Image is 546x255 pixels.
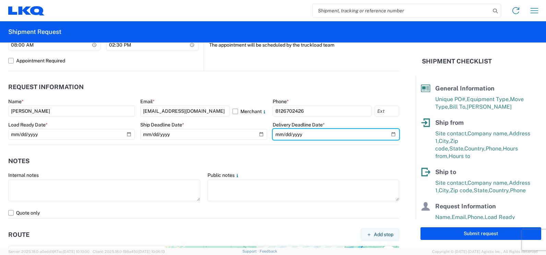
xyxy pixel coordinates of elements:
[486,145,503,152] span: Phone,
[8,84,84,90] h2: Request Information
[449,145,464,152] span: State,
[435,130,467,137] span: Site contact,
[233,106,267,117] label: Merchant
[374,231,393,238] span: Add stop
[449,153,470,159] span: Hours to
[452,214,467,220] span: Email,
[8,158,29,165] h2: Notes
[467,130,509,137] span: Company name,
[450,187,474,194] span: Zip code,
[467,180,509,186] span: Company name,
[474,187,489,194] span: State,
[8,98,24,105] label: Name
[207,172,240,178] label: Public notes
[140,98,155,105] label: Email
[422,57,492,65] h2: Shipment Checklist
[435,119,464,126] span: Ship from
[435,168,456,175] span: Ship to
[439,138,450,144] span: City,
[273,122,325,128] label: Delivery Deadline Date
[8,28,61,36] h2: Shipment Request
[140,122,184,128] label: Ship Deadline Date
[260,249,277,253] a: Feedback
[375,106,399,117] input: Ext
[8,207,399,218] label: Quote only
[435,214,452,220] span: Name,
[435,203,496,210] span: Request Information
[435,180,467,186] span: Site contact,
[510,187,526,194] span: Phone
[8,122,48,128] label: Load Ready Date
[464,145,486,152] span: Country,
[209,39,334,50] label: The appointment will be scheduled by the truckload team
[93,250,165,254] span: Client: 2025.18.0-198a450
[449,104,467,110] span: Bill To,
[432,248,538,255] span: Copyright © [DATE]-[DATE] Agistix Inc., All Rights Reserved
[273,98,289,105] label: Phone
[138,250,165,254] span: [DATE] 10:06:13
[489,187,510,194] span: Country,
[467,96,510,102] span: Equipment Type,
[313,4,490,17] input: Shipment, tracking or reference number
[435,85,495,92] span: General Information
[8,55,199,66] label: Appointment Required
[8,231,29,238] h2: Route
[8,172,39,178] label: Internal notes
[8,250,90,254] span: Server: 2025.18.0-a0edd1917ac
[242,249,260,253] a: Support
[439,187,450,194] span: City,
[467,214,485,220] span: Phone,
[435,96,467,102] span: Unique PO#,
[361,228,399,241] button: Add stop
[420,227,541,240] button: Submit request
[63,250,90,254] span: [DATE] 10:10:00
[467,104,512,110] span: [PERSON_NAME]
